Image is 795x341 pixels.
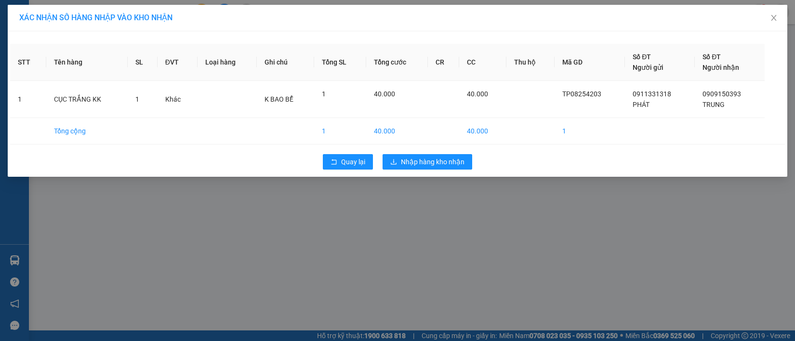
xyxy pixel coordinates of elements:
[374,90,395,98] span: 40.000
[46,118,127,144] td: Tổng cộng
[46,44,127,81] th: Tên hàng
[562,90,601,98] span: TP08254203
[770,14,778,22] span: close
[760,5,787,32] button: Close
[428,44,459,81] th: CR
[10,81,46,118] td: 1
[366,44,428,81] th: Tổng cước
[314,118,366,144] td: 1
[128,44,158,81] th: SL
[390,158,397,166] span: download
[401,157,464,167] span: Nhập hàng kho nhận
[323,154,373,170] button: rollbackQuay lại
[314,44,366,81] th: Tổng SL
[158,44,198,81] th: ĐVT
[322,90,326,98] span: 1
[135,95,139,103] span: 1
[459,44,506,81] th: CC
[633,53,651,61] span: Số ĐT
[158,81,198,118] td: Khác
[555,44,625,81] th: Mã GD
[265,95,293,103] span: K BAO BỂ
[702,64,739,71] span: Người nhận
[19,13,172,22] span: XÁC NHẬN SỐ HÀNG NHẬP VÀO KHO NHẬN
[467,90,488,98] span: 40.000
[198,44,257,81] th: Loại hàng
[633,64,663,71] span: Người gửi
[555,118,625,144] td: 1
[46,81,127,118] td: CỤC TRẮNG KK
[633,101,649,108] span: PHÁT
[702,90,741,98] span: 0909150393
[331,158,337,166] span: rollback
[633,90,671,98] span: 0911331318
[383,154,472,170] button: downloadNhập hàng kho nhận
[506,44,555,81] th: Thu hộ
[702,101,725,108] span: TRUNG
[257,44,314,81] th: Ghi chú
[702,53,721,61] span: Số ĐT
[10,44,46,81] th: STT
[366,118,428,144] td: 40.000
[459,118,506,144] td: 40.000
[341,157,365,167] span: Quay lại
